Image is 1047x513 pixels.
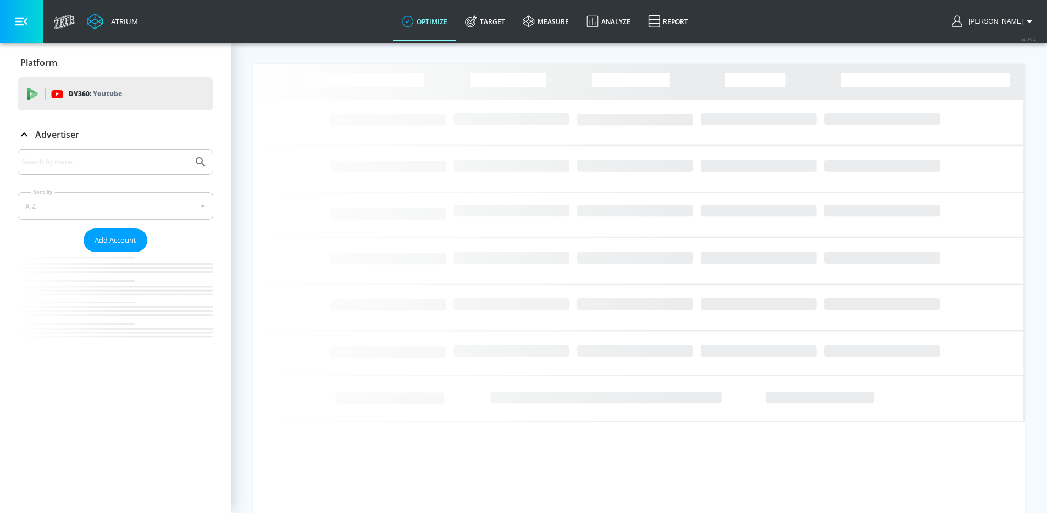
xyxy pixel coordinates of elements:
div: DV360: Youtube [18,77,213,110]
a: measure [514,2,578,41]
div: Platform [18,47,213,78]
div: Advertiser [18,149,213,359]
span: v 4.25.4 [1021,36,1036,42]
a: Target [456,2,514,41]
p: DV360: [69,88,122,100]
div: A-Z [18,192,213,220]
p: Youtube [93,88,122,99]
a: optimize [393,2,456,41]
label: Sort By [31,188,55,196]
div: Atrium [107,16,138,26]
span: Add Account [95,234,136,247]
a: Analyze [578,2,639,41]
nav: list of Advertiser [18,252,213,359]
a: Atrium [87,13,138,30]
p: Platform [20,57,57,69]
p: Advertiser [35,129,79,141]
button: [PERSON_NAME] [952,15,1036,28]
div: Advertiser [18,119,213,150]
a: Report [639,2,697,41]
span: login as: renata.fonseca@zefr.com [964,18,1023,25]
input: Search by name [22,155,189,169]
button: Add Account [84,228,147,252]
